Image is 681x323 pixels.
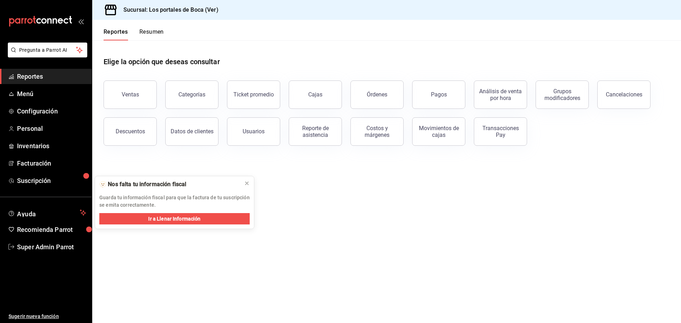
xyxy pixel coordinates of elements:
[165,117,218,146] button: Datos de clientes
[243,128,265,135] div: Usuarios
[118,6,218,14] h3: Sucursal: Los portales de Boca (Ver)
[104,56,220,67] h1: Elige la opción que deseas consultar
[17,242,86,252] span: Super Admin Parrot
[478,88,522,101] div: Análisis de venta por hora
[431,91,447,98] div: Pagos
[104,28,128,40] button: Reportes
[412,117,465,146] button: Movimientos de cajas
[78,18,84,24] button: open_drawer_menu
[171,128,214,135] div: Datos de clientes
[17,141,86,151] span: Inventarios
[367,91,387,98] div: Órdenes
[99,213,250,224] button: Ir a Llenar Información
[17,124,86,133] span: Personal
[289,117,342,146] button: Reporte de asistencia
[165,80,218,109] button: Categorías
[104,80,157,109] button: Ventas
[17,158,86,168] span: Facturación
[17,176,86,185] span: Suscripción
[178,91,205,98] div: Categorías
[19,46,76,54] span: Pregunta a Parrot AI
[233,91,274,98] div: Ticket promedio
[104,117,157,146] button: Descuentos
[5,51,87,59] a: Pregunta a Parrot AI
[227,80,280,109] button: Ticket promedio
[17,106,86,116] span: Configuración
[597,80,650,109] button: Cancelaciones
[8,43,87,57] button: Pregunta a Parrot AI
[139,28,164,40] button: Resumen
[540,88,584,101] div: Grupos modificadores
[17,225,86,234] span: Recomienda Parrot
[9,313,86,320] span: Sugerir nueva función
[122,91,139,98] div: Ventas
[293,125,337,138] div: Reporte de asistencia
[308,90,323,99] div: Cajas
[116,128,145,135] div: Descuentos
[148,215,200,223] span: Ir a Llenar Información
[474,117,527,146] button: Transacciones Pay
[17,72,86,81] span: Reportes
[104,28,164,40] div: navigation tabs
[417,125,461,138] div: Movimientos de cajas
[350,80,404,109] button: Órdenes
[17,208,77,217] span: Ayuda
[606,91,642,98] div: Cancelaciones
[412,80,465,109] button: Pagos
[227,117,280,146] button: Usuarios
[17,89,86,99] span: Menú
[355,125,399,138] div: Costos y márgenes
[536,80,589,109] button: Grupos modificadores
[350,117,404,146] button: Costos y márgenes
[99,194,250,209] p: Guarda tu información fiscal para que la factura de tu suscripción se emita correctamente.
[474,80,527,109] button: Análisis de venta por hora
[289,80,342,109] a: Cajas
[478,125,522,138] div: Transacciones Pay
[99,180,238,188] div: 🫥 Nos falta tu información fiscal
